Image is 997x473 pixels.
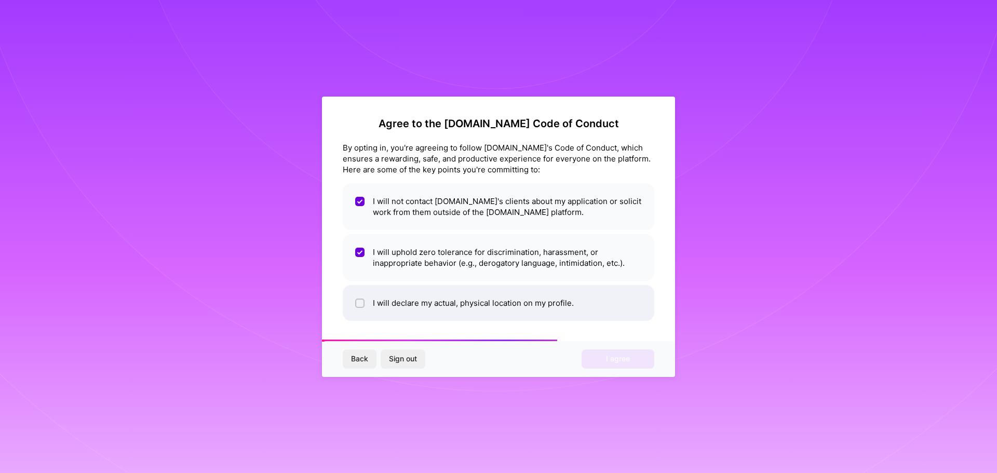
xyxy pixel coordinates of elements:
span: Sign out [389,354,417,364]
li: I will declare my actual, physical location on my profile. [343,285,654,321]
li: I will uphold zero tolerance for discrimination, harassment, or inappropriate behavior (e.g., der... [343,234,654,281]
button: Sign out [381,349,425,368]
button: Back [343,349,376,368]
li: I will not contact [DOMAIN_NAME]'s clients about my application or solicit work from them outside... [343,183,654,230]
span: Back [351,354,368,364]
div: By opting in, you're agreeing to follow [DOMAIN_NAME]'s Code of Conduct, which ensures a rewardin... [343,142,654,175]
h2: Agree to the [DOMAIN_NAME] Code of Conduct [343,117,654,130]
